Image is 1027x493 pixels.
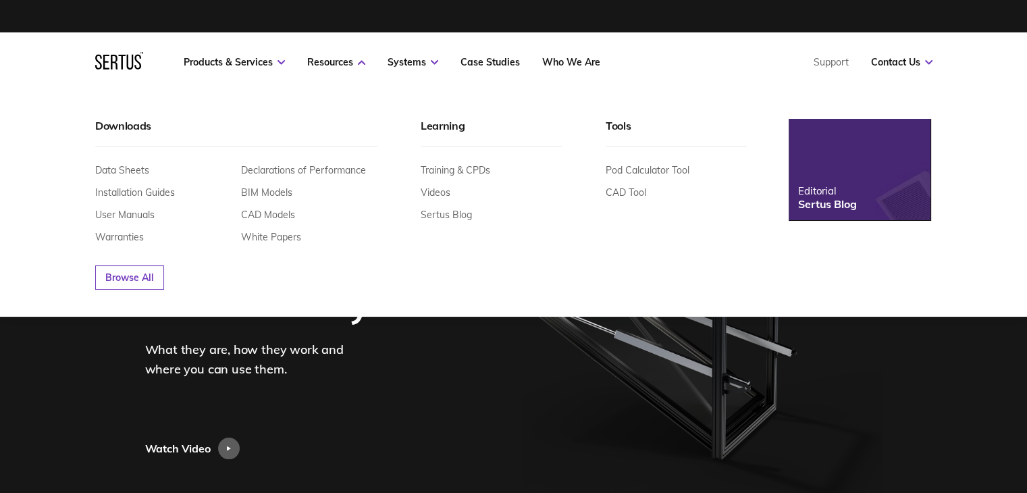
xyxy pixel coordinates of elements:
[241,164,366,176] a: Declarations of Performance
[421,209,472,221] a: Sertus Blog
[241,209,295,221] a: CAD Models
[241,231,301,243] a: White Papers
[184,56,285,68] a: Products & Services
[798,184,856,197] div: Editorial
[307,56,365,68] a: Resources
[95,209,155,221] a: User Manuals
[871,56,932,68] a: Contact Us
[798,197,856,211] div: Sertus Blog
[421,186,450,199] a: Videos
[145,340,368,380] div: What they are, how they work and where you can use them.
[95,231,144,243] a: Warranties
[814,56,849,68] a: Support
[542,56,600,68] a: Who We Are
[606,186,646,199] a: CAD Tool
[959,428,1027,493] iframe: Chat Widget
[606,119,747,147] div: Tools
[241,186,292,199] a: BIM Models
[421,119,562,147] div: Learning
[460,56,520,68] a: Case Studies
[95,186,175,199] a: Installation Guides
[789,119,930,220] a: EditorialSertus Blog
[95,164,149,176] a: Data Sheets
[421,164,490,176] a: Training & CPDs
[95,265,164,290] a: Browse All
[606,164,689,176] a: Pod Calculator Tool
[95,119,377,147] div: Downloads
[388,56,438,68] a: Systems
[145,438,211,459] div: Watch Video
[145,246,477,323] h1: Natural Smoke Ventilation Systems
